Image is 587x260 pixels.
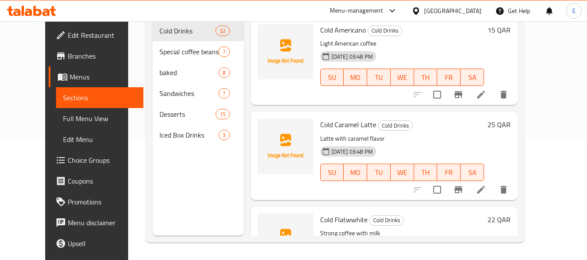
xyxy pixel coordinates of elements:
img: Cold Americano [258,24,313,79]
div: Menu-management [330,6,383,16]
div: [GEOGRAPHIC_DATA] [424,6,481,16]
p: Light American coffee [320,38,484,49]
span: 15 [216,110,229,118]
h6: 25 QAR [488,118,511,131]
span: 8 [219,69,229,77]
button: TH [414,69,438,86]
span: Promotions [68,197,136,207]
div: Cold Drinks32 [153,20,244,41]
span: Upsell [68,238,136,249]
span: TU [371,166,387,179]
span: Full Menu View [63,113,136,124]
div: items [219,130,229,140]
img: Cold Caramel Latte [258,118,313,174]
span: FR [441,166,457,179]
span: Cold Drinks [159,26,216,36]
span: Menus [70,72,136,82]
button: TU [367,69,391,86]
span: Menu disclaimer [68,217,136,228]
a: Menu disclaimer [49,212,143,233]
a: Edit menu item [476,184,486,195]
nav: Menu sections [153,17,244,149]
span: 7 [219,48,229,56]
a: Coupons [49,171,143,191]
span: SA [464,71,481,84]
a: Upsell [49,233,143,254]
button: WE [391,69,414,86]
div: Special coffee beans7 [153,41,244,62]
span: TH [418,166,434,179]
a: Branches [49,46,143,66]
span: Desserts [159,109,216,119]
span: Iced Box Drinks [159,130,219,140]
span: Cold Drinks [368,26,402,36]
span: Edit Restaurant [68,30,136,40]
span: 32 [216,27,229,35]
button: MO [344,69,367,86]
a: Edit Restaurant [49,25,143,46]
span: WE [394,71,411,84]
span: TU [371,71,387,84]
span: [DATE] 03:48 PM [328,148,376,156]
span: MO [347,166,364,179]
span: Cold Caramel Latte [320,118,376,131]
button: WE [391,164,414,181]
span: Cold Drinks [370,215,404,225]
a: Edit Menu [56,129,143,150]
span: Special coffee beans [159,46,219,57]
button: delete [493,84,514,105]
button: delete [493,179,514,200]
button: SU [320,164,344,181]
a: Choice Groups [49,150,143,171]
span: Branches [68,51,136,61]
span: Cold Americano [320,23,366,36]
span: E [572,6,576,16]
span: [DATE] 03:48 PM [328,53,376,61]
span: Select to update [428,86,446,104]
div: Iced Box Drinks3 [153,125,244,145]
div: Desserts15 [153,104,244,125]
h6: 22 QAR [488,214,511,226]
span: Sections [63,92,136,103]
div: Cold Drinks [369,215,404,226]
span: Cold Drinks [378,121,412,131]
button: Branch-specific-item [448,179,469,200]
span: Coupons [68,176,136,186]
button: SU [320,69,344,86]
button: FR [437,164,461,181]
button: SA [461,69,484,86]
div: baked8 [153,62,244,83]
span: Select to update [428,181,446,199]
button: TU [367,164,391,181]
span: baked [159,67,219,78]
div: Sandwiches7 [153,83,244,104]
a: Edit menu item [476,89,486,100]
span: TH [418,71,434,84]
a: Promotions [49,191,143,212]
h6: 15 QAR [488,24,511,36]
span: Edit Menu [63,134,136,145]
span: Choice Groups [68,155,136,165]
p: Latte with caramel flavor [320,133,484,144]
a: Sections [56,87,143,108]
span: SU [324,166,341,179]
p: Strong coffee with milk [320,228,484,239]
a: Menus [49,66,143,87]
span: Sandwiches [159,88,219,99]
a: Full Menu View [56,108,143,129]
div: items [216,26,229,36]
div: Cold Drinks [378,120,413,131]
span: FR [441,71,457,84]
span: 7 [219,89,229,98]
span: MO [347,71,364,84]
span: Cold Flatwwhite [320,213,368,226]
button: Branch-specific-item [448,84,469,105]
button: MO [344,164,367,181]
